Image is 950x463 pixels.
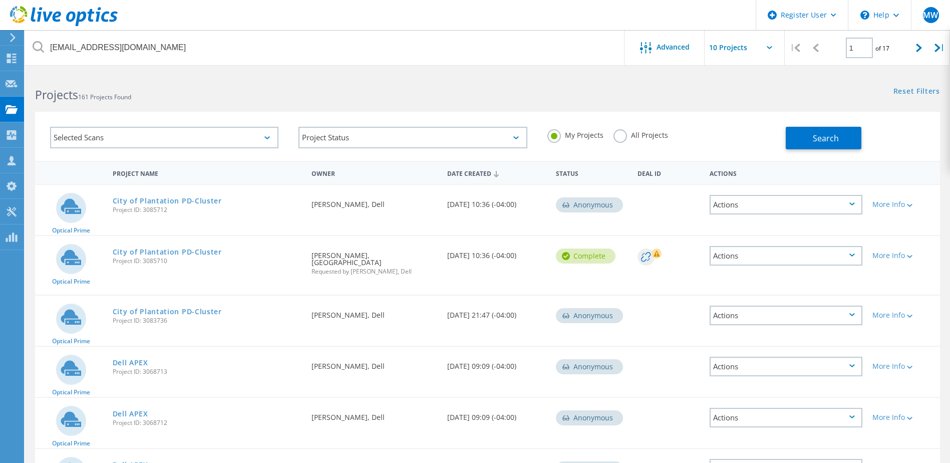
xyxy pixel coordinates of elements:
div: [DATE] 21:47 (-04:00) [442,296,551,329]
div: Anonymous [556,359,623,374]
div: Complete [556,249,615,264]
div: Actions [710,246,862,266]
a: Dell APEX [113,359,148,366]
span: Project ID: 3068713 [113,369,302,375]
span: 161 Projects Found [78,93,131,101]
a: Reset Filters [893,88,940,96]
a: City of Plantation PD-Cluster [113,197,222,204]
a: City of Plantation PD-Cluster [113,249,222,256]
span: Advanced [657,44,690,51]
span: Optical Prime [52,440,90,446]
div: More Info [872,312,935,319]
div: Project Name [108,163,307,182]
div: [DATE] 10:36 (-04:00) [442,185,551,218]
span: Optical Prime [52,389,90,395]
span: Requested by [PERSON_NAME], Dell [311,269,437,275]
div: Selected Scans [50,127,278,148]
div: [DATE] 10:36 (-04:00) [442,236,551,269]
span: Optical Prime [52,279,90,285]
span: Project ID: 3083736 [113,318,302,324]
div: [PERSON_NAME], Dell [306,185,442,218]
div: Actions [710,357,862,376]
div: [PERSON_NAME], Dell [306,347,442,380]
span: Project ID: 3068712 [113,420,302,426]
label: All Projects [613,129,668,139]
div: Deal Id [632,163,705,182]
div: Project Status [298,127,527,148]
div: | [785,30,805,66]
a: Live Optics Dashboard [10,21,118,28]
div: Anonymous [556,197,623,212]
div: More Info [872,414,935,421]
button: Search [786,127,861,149]
div: [DATE] 09:09 (-04:00) [442,347,551,380]
b: Projects [35,87,78,103]
div: [DATE] 09:09 (-04:00) [442,398,551,431]
label: My Projects [547,129,603,139]
div: Anonymous [556,308,623,323]
div: | [929,30,950,66]
div: Actions [705,163,867,182]
svg: \n [860,11,869,20]
div: [PERSON_NAME], Dell [306,398,442,431]
span: Optical Prime [52,227,90,234]
div: More Info [872,363,935,370]
span: Project ID: 3085710 [113,258,302,264]
span: Optical Prime [52,338,90,344]
input: Search projects by name, owner, ID, company, etc [25,30,625,65]
div: Date Created [442,163,551,182]
a: Dell APEX [113,410,148,417]
div: Actions [710,408,862,427]
div: Anonymous [556,410,623,425]
div: Owner [306,163,442,182]
div: More Info [872,201,935,208]
div: Actions [710,306,862,325]
div: Status [551,163,632,182]
div: [PERSON_NAME], [GEOGRAPHIC_DATA] [306,236,442,285]
div: Actions [710,195,862,214]
a: City of Plantation PD-Cluster [113,308,222,315]
span: Project ID: 3085712 [113,207,302,213]
span: Search [813,133,839,144]
span: of 17 [875,44,889,53]
span: MW [923,11,938,19]
div: More Info [872,252,935,259]
div: [PERSON_NAME], Dell [306,296,442,329]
